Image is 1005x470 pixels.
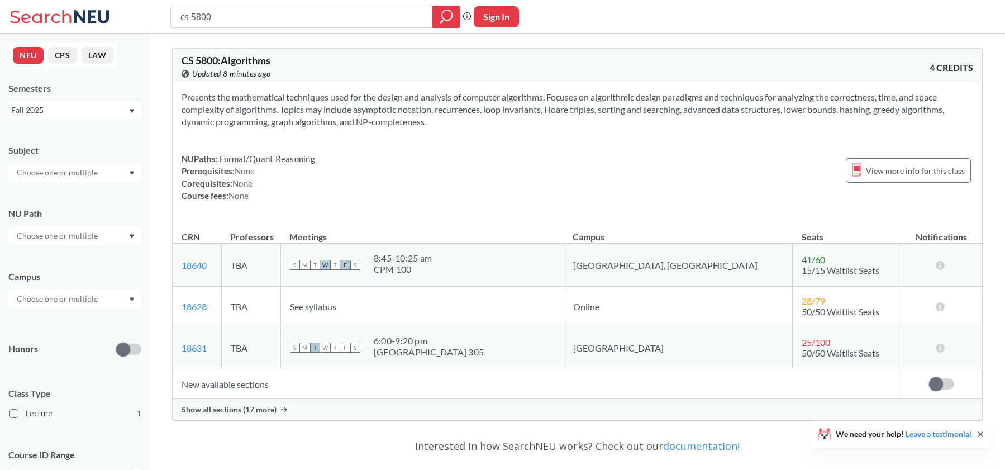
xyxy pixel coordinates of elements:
span: We need your help! [836,430,971,438]
td: TBA [221,326,280,369]
div: Fall 2025Dropdown arrow [8,101,141,119]
span: T [330,343,340,353]
span: M [300,343,310,353]
input: Choose one or multiple [11,292,105,306]
td: Online [564,287,792,326]
span: T [310,343,320,353]
button: NEU [13,47,44,64]
span: 15/15 Waitlist Seats [802,265,879,276]
span: F [340,260,350,270]
svg: Dropdown arrow [129,297,135,302]
span: 28 / 79 [802,296,825,306]
svg: magnifying glass [440,9,453,25]
span: S [350,260,360,270]
span: Updated 8 minutes ago [192,68,271,80]
span: 50/50 Waitlist Seats [802,306,879,317]
span: W [320,260,330,270]
a: Leave a testimonial [906,429,971,439]
th: Meetings [280,220,564,244]
div: CRN [182,231,200,243]
svg: Dropdown arrow [129,234,135,239]
span: Formal/Quant Reasoning [218,154,315,164]
div: Interested in how SearchNEU works? Check out our [172,430,983,462]
p: Honors [8,343,38,355]
span: Class Type [8,387,141,400]
div: [GEOGRAPHIC_DATA] 305 [374,346,484,358]
span: W [320,343,330,353]
div: NU Path [8,207,141,220]
a: 18640 [182,260,207,270]
span: M [300,260,310,270]
span: 50/50 Waitlist Seats [802,348,879,358]
input: Choose one or multiple [11,166,105,179]
div: Dropdown arrow [8,289,141,308]
span: None [232,178,253,188]
td: TBA [221,287,280,326]
label: Lecture [9,406,141,421]
th: Professors [221,220,280,244]
span: 4 CREDITS [930,61,973,74]
input: Choose one or multiple [11,229,105,243]
div: Dropdown arrow [8,226,141,245]
span: 25 / 100 [802,337,830,348]
span: CS 5800 : Algorithms [182,54,270,67]
a: 18628 [182,301,207,312]
th: Notifications [901,220,982,244]
div: 6:00 - 9:20 pm [374,335,484,346]
span: T [330,260,340,270]
td: [GEOGRAPHIC_DATA] [564,326,792,369]
span: T [310,260,320,270]
div: 8:45 - 10:25 am [374,253,432,264]
span: Show all sections (17 more) [182,405,277,415]
div: Show all sections (17 more) [173,399,982,420]
span: See syllabus [290,301,336,312]
th: Seats [793,220,901,244]
button: Sign In [474,6,519,27]
span: F [340,343,350,353]
section: Presents the mathematical techniques used for the design and analysis of computer algorithms. Foc... [182,91,973,128]
div: Fall 2025 [11,104,128,116]
div: NUPaths: Prerequisites: Corequisites: Course fees: [182,153,315,202]
div: magnifying glass [432,6,460,28]
div: Dropdown arrow [8,163,141,182]
th: Campus [564,220,792,244]
td: TBA [221,244,280,287]
svg: Dropdown arrow [129,109,135,113]
div: Subject [8,144,141,156]
input: Class, professor, course number, "phrase" [179,7,425,26]
span: S [350,343,360,353]
p: Course ID Range [8,449,141,462]
a: 18631 [182,343,207,353]
div: Semesters [8,82,141,94]
button: CPS [48,47,77,64]
span: 1 [137,407,141,420]
a: documentation! [663,439,740,453]
svg: Dropdown arrow [129,171,135,175]
span: None [228,191,249,201]
span: None [235,166,255,176]
span: S [290,343,300,353]
span: 41 / 60 [802,254,825,265]
span: S [290,260,300,270]
td: [GEOGRAPHIC_DATA], [GEOGRAPHIC_DATA] [564,244,792,287]
button: LAW [82,47,113,64]
td: New available sections [173,369,901,399]
div: Campus [8,270,141,283]
div: CPM 100 [374,264,432,275]
span: View more info for this class [866,164,965,178]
